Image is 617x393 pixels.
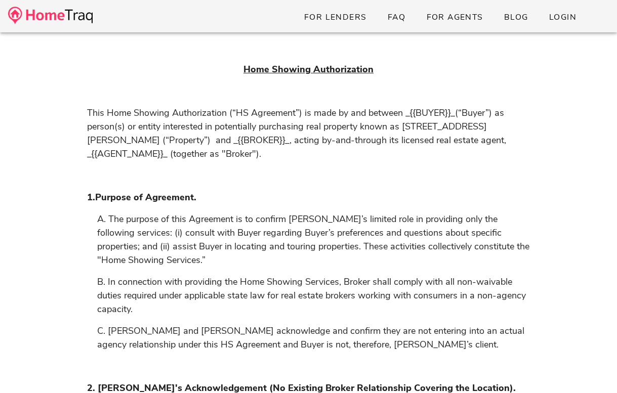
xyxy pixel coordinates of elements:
p: C. [PERSON_NAME] and [PERSON_NAME] acknowledge and confirm they are not entering into an actual a... [97,324,530,352]
p: B. In connection with providing the Home Showing Services, Broker shall comply with all non-waiva... [97,275,530,316]
p: A. The purpose of this Agreement is to confirm [PERSON_NAME]’s limited role in providing only the... [97,212,530,267]
a: Blog [496,8,537,26]
img: desktop-logo.34a1112.png [8,7,93,24]
a: For Agents [418,8,491,26]
u: Home Showing Authorization [243,63,374,75]
span: For Lenders [304,12,367,23]
span: FAQ [387,12,406,23]
p: This Home Showing Authorization (“HS Agreement”) is made by and between _{{BUYER}}_(“Buyer”) as p... [87,106,530,161]
a: For Lenders [296,8,375,26]
span: Login [549,12,577,23]
a: Login [541,8,585,26]
span: Blog [504,12,528,23]
a: FAQ [379,8,414,26]
span: For Agents [426,12,483,23]
strong: 1. [87,191,95,203]
strong: Purpose of Agreement. [95,191,196,203]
